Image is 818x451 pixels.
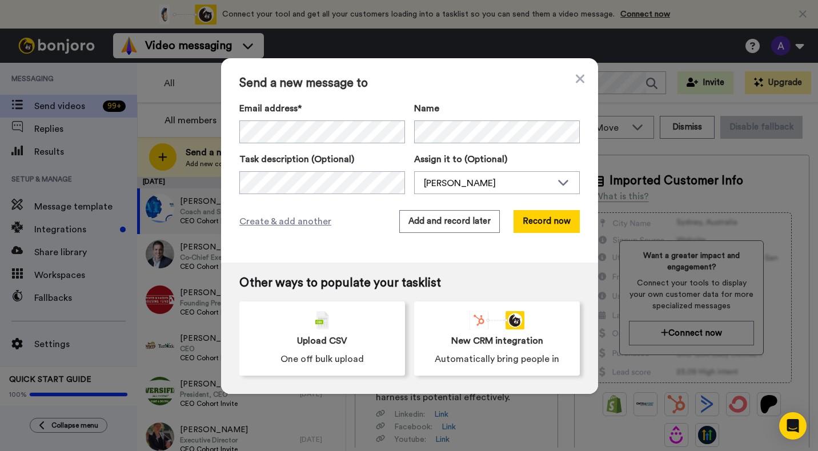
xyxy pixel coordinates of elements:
div: Open Intercom Messenger [779,412,807,440]
span: Automatically bring people in [435,352,559,366]
span: One off bulk upload [280,352,364,366]
span: Create & add another [239,215,331,228]
div: [PERSON_NAME] [424,176,552,190]
button: Add and record later [399,210,500,233]
span: Upload CSV [297,334,347,348]
label: Task description (Optional) [239,152,405,166]
img: csv-grey.png [315,311,329,329]
span: New CRM integration [451,334,543,348]
button: Record now [514,210,580,233]
label: Assign it to (Optional) [414,152,580,166]
span: Other ways to populate your tasklist [239,276,580,290]
span: Send a new message to [239,76,580,90]
div: animation [470,311,524,329]
span: Name [414,102,439,115]
label: Email address* [239,102,405,115]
